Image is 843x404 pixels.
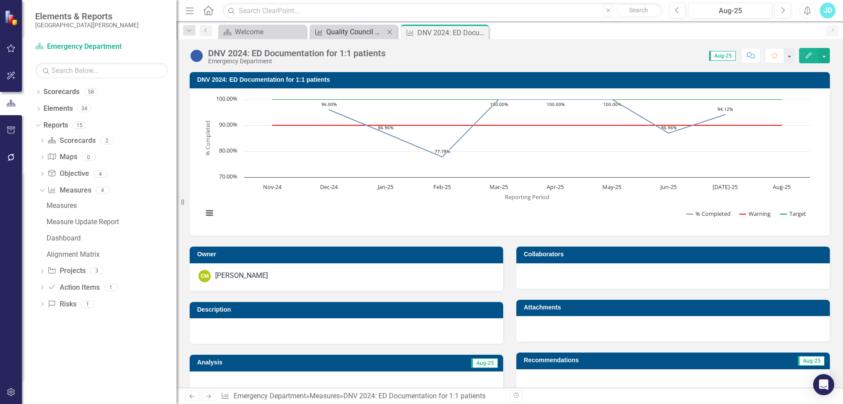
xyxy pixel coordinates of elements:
[220,26,304,37] a: Welcome
[82,153,96,161] div: 0
[47,283,99,293] a: Action Items
[773,183,791,191] text: Aug-25
[310,392,340,400] a: Measures
[378,124,393,131] text: 86.96%
[47,251,177,258] div: Alignment Matrix
[524,304,825,311] h3: Attachments
[813,374,834,395] div: Open Intercom Messenger
[208,58,385,65] div: Emergency Department
[216,95,238,102] text: 100.00%
[77,105,91,113] div: 34
[713,183,738,191] text: [DATE]-25
[47,202,177,210] div: Measures
[547,101,565,107] text: 100.00%
[490,183,508,191] text: Mar-25
[312,26,384,37] a: Quality Council Four Panel Report
[190,49,204,63] img: No Information
[629,7,648,14] span: Search
[320,183,338,191] text: Dec-24
[198,95,821,227] div: Chart. Highcharts interactive chart.
[221,391,503,401] div: » »
[418,27,486,38] div: DNV 2024: ED Documentation for 1:1 patients
[198,270,211,282] div: CM
[47,136,95,146] a: Scorecards
[90,267,104,275] div: 3
[47,299,76,309] a: Risks
[47,266,85,276] a: Projects
[524,251,825,258] h3: Collaborators
[35,63,168,78] input: Search Below...
[433,183,451,191] text: Feb-25
[223,3,663,18] input: Search ClearPoint...
[47,169,89,179] a: Objective
[84,88,98,96] div: 58
[659,183,677,191] text: Jun-25
[35,42,145,52] a: Emergency Department
[96,187,110,194] div: 4
[100,137,114,144] div: 2
[104,284,118,291] div: 1
[72,121,86,129] div: 15
[44,199,177,213] a: Measures
[47,186,91,196] a: Measures
[197,306,499,313] h3: Description
[326,26,384,37] div: Quality Council Four Panel Report
[35,11,139,22] span: Elements & Reports
[208,48,385,58] div: DNV 2024: ED Documentation for 1:1 patients
[44,231,177,245] a: Dashboard
[43,87,79,97] a: Scorecards
[43,120,68,131] a: Reports
[4,10,20,25] img: ClearPoint Strategy
[44,247,177,262] a: Alignment Matrix
[687,210,731,218] button: Show % Completed
[321,101,337,107] text: 96.00%
[197,251,499,258] h3: Owner
[616,4,660,17] button: Search
[691,6,769,16] div: Aug-25
[343,392,486,400] div: DNV 2024: ED Documentation for 1:1 patients
[263,183,282,191] text: Nov-24
[47,152,77,162] a: Maps
[215,271,268,281] div: [PERSON_NAME]
[219,120,238,128] text: 90.00%
[603,101,621,107] text: 100.00%
[271,124,784,127] g: Warning, line 2 of 3 with 10 data points.
[197,359,341,366] h3: Analysis
[820,3,836,18] button: JD
[197,76,825,83] h3: DNV 2024: ED Documentation for 1:1 patients
[490,101,508,107] text: 100.00%
[505,193,549,201] text: Reporting Period
[271,98,784,101] g: Target, line 3 of 3 with 10 data points.
[219,172,238,180] text: 70.00%
[81,300,95,308] div: 1
[35,22,139,29] small: [GEOGRAPHIC_DATA][PERSON_NAME]
[524,357,724,364] h3: Recommendations
[47,234,177,242] div: Dashboard
[235,26,304,37] div: Welcome
[547,183,564,191] text: Apr-25
[203,207,216,219] button: View chart menu, Chart
[781,210,807,218] button: Show Target
[661,124,677,131] text: 86.96%
[204,121,212,156] text: % Completed
[602,183,621,191] text: May-25
[219,146,238,154] text: 80.00%
[43,104,73,114] a: Elements
[435,148,450,154] text: 77.78%
[471,358,498,368] span: Aug-25
[740,210,771,218] button: Show Warning
[688,3,772,18] button: Aug-25
[44,215,177,229] a: Measure Update Report
[234,392,306,400] a: Emergency Department
[717,106,733,112] text: 94.12%
[798,356,825,366] span: Aug-25
[709,51,736,61] span: Aug-25
[94,170,108,178] div: 4
[377,183,393,191] text: Jan-25
[198,95,814,227] svg: Interactive chart
[47,218,177,226] div: Measure Update Report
